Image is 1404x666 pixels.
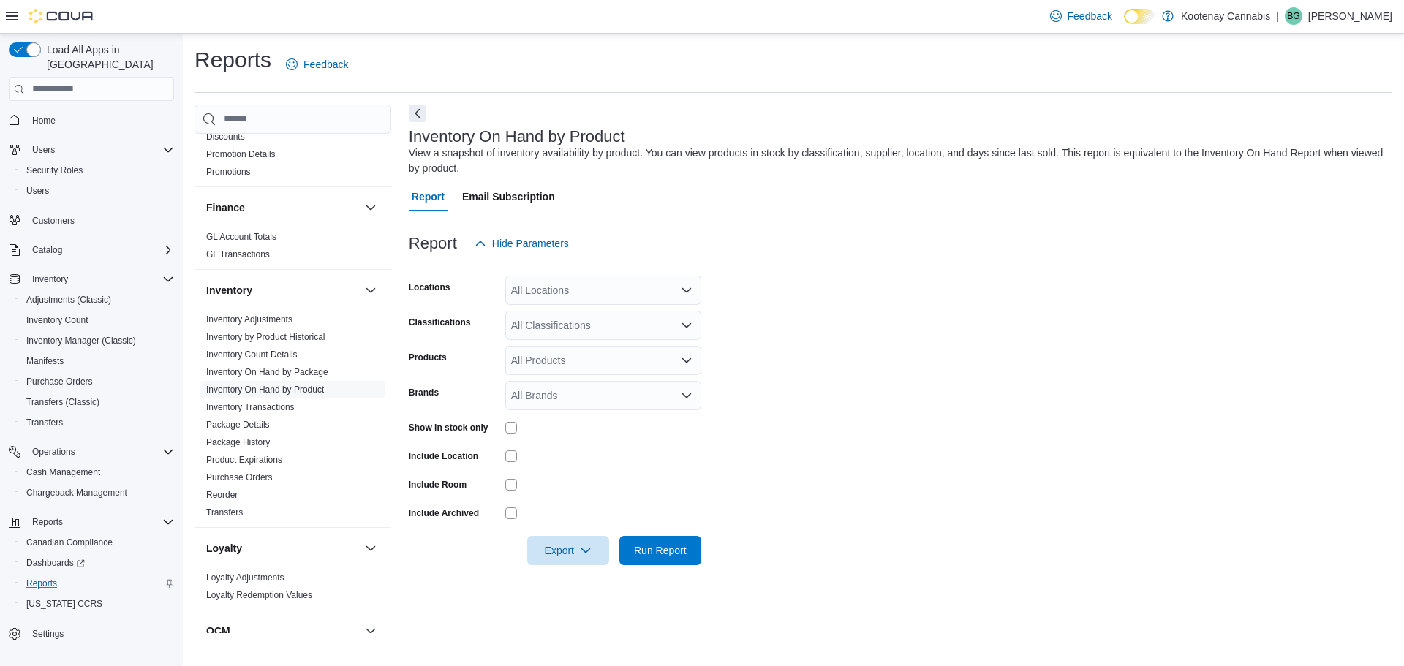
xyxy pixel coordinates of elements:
span: Inventory [26,270,174,288]
span: Adjustments (Classic) [26,294,111,306]
span: Transfers (Classic) [20,393,174,411]
span: Operations [26,443,174,461]
span: Email Subscription [462,182,555,211]
span: Inventory On Hand by Product [206,384,324,396]
a: Chargeback Management [20,484,133,502]
span: Users [26,141,174,159]
img: Cova [29,9,95,23]
div: Inventory [195,311,391,527]
a: Promotions [206,167,251,177]
div: Finance [195,228,391,269]
span: Promotion Details [206,148,276,160]
button: Loyalty [362,540,380,557]
span: BG [1287,7,1299,25]
a: Product Expirations [206,455,282,465]
a: Inventory by Product Historical [206,332,325,342]
a: Home [26,112,61,129]
button: Transfers [15,412,180,433]
span: Chargeback Management [20,484,174,502]
span: Chargeback Management [26,487,127,499]
h3: Report [409,235,457,252]
label: Include Room [409,479,467,491]
button: Chargeback Management [15,483,180,503]
span: Cash Management [26,466,100,478]
span: Transfers (Classic) [26,396,99,408]
div: Loyalty [195,569,391,610]
a: Inventory Adjustments [206,314,292,325]
span: Security Roles [20,162,174,179]
span: Transfers [26,417,63,428]
a: Users [20,182,55,200]
a: Transfers (Classic) [20,393,105,411]
span: [US_STATE] CCRS [26,598,102,610]
span: Inventory Manager (Classic) [20,332,174,349]
button: Open list of options [681,284,692,296]
a: Reports [20,575,63,592]
a: Inventory Transactions [206,402,295,412]
a: Transfers [206,507,243,518]
a: Security Roles [20,162,88,179]
h3: Inventory [206,283,252,298]
span: Feedback [303,57,348,72]
button: Operations [3,442,180,462]
span: GL Account Totals [206,231,276,243]
span: Product Expirations [206,454,282,466]
span: Transfers [20,414,174,431]
button: Finance [206,200,359,215]
div: View a snapshot of inventory availability by product. You can view products in stock by classific... [409,145,1385,176]
div: Brian Gray [1285,7,1302,25]
button: Inventory Count [15,310,180,330]
a: GL Account Totals [206,232,276,242]
a: GL Transactions [206,249,270,260]
button: Adjustments (Classic) [15,290,180,310]
span: Run Report [634,543,687,558]
button: Customers [3,210,180,231]
span: Canadian Compliance [20,534,174,551]
a: Feedback [1044,1,1118,31]
span: Settings [26,624,174,643]
a: Feedback [280,50,354,79]
span: Reports [20,575,174,592]
label: Brands [409,387,439,398]
span: Inventory Transactions [206,401,295,413]
button: Manifests [15,351,180,371]
a: Purchase Orders [20,373,99,390]
a: Reorder [206,490,238,500]
button: Inventory [26,270,74,288]
span: Inventory by Product Historical [206,331,325,343]
button: Catalog [3,240,180,260]
label: Locations [409,281,450,293]
button: Users [15,181,180,201]
span: Operations [32,446,75,458]
a: Inventory Manager (Classic) [20,332,142,349]
span: Adjustments (Classic) [20,291,174,309]
span: Dashboards [20,554,174,572]
label: Include Archived [409,507,479,519]
button: Home [3,110,180,131]
span: Export [536,536,600,565]
div: Discounts & Promotions [195,128,391,186]
span: Inventory Count Details [206,349,298,360]
span: Load All Apps in [GEOGRAPHIC_DATA] [41,42,174,72]
p: Kootenay Cannabis [1181,7,1270,25]
span: Users [26,185,49,197]
span: Inventory On Hand by Package [206,366,328,378]
span: Reorder [206,489,238,501]
a: Transfers [20,414,69,431]
span: Purchase Orders [20,373,174,390]
a: Purchase Orders [206,472,273,483]
span: Reports [26,578,57,589]
label: Include Location [409,450,478,462]
a: Inventory On Hand by Package [206,367,328,377]
span: Report [412,182,445,211]
h1: Reports [195,45,271,75]
span: Package Details [206,419,270,431]
span: Inventory Count [26,314,88,326]
p: | [1276,7,1279,25]
button: Security Roles [15,160,180,181]
a: Dashboards [15,553,180,573]
button: Inventory Manager (Classic) [15,330,180,351]
span: Cash Management [20,463,174,481]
